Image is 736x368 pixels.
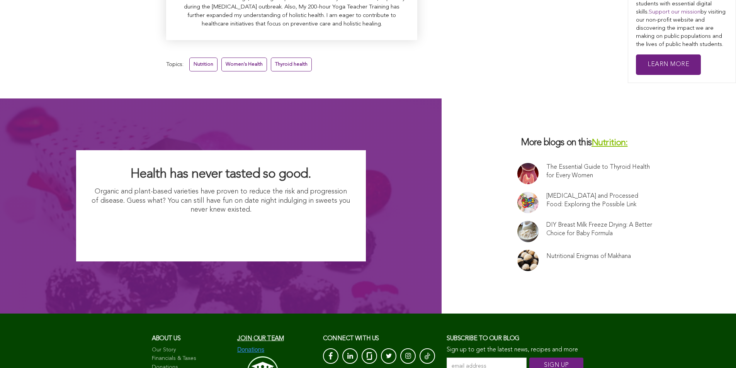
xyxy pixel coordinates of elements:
span: Topics: [166,59,184,70]
a: The Essential Guide to Thyroid Health for Every Women [546,163,654,180]
a: Women's Health [221,58,267,71]
a: Join our team [237,336,284,342]
img: I Want Organic Shopping For Less [145,218,297,246]
a: Financials & Taxes [152,355,230,363]
a: DIY Breast Milk Freeze Drying: A Better Choice for Baby Formula [546,221,654,238]
span: CONNECT with us [323,336,379,342]
a: Nutrition [189,58,218,71]
a: Nutrition: [592,139,628,148]
a: Nutritional Enigmas of Makhana [546,252,631,261]
img: Donations [237,346,264,353]
h2: Health has never tasted so good. [92,166,350,183]
h3: More blogs on this [517,137,660,149]
p: Sign up to get the latest news, recipes and more [447,346,584,354]
a: [MEDICAL_DATA] and Processed Food: Exploring the Possible Link [546,192,654,209]
img: glassdoor_White [367,352,372,360]
a: Learn More [636,54,701,75]
a: Our Story [152,346,230,354]
span: About us [152,336,181,342]
img: Tik-Tok-Icon [425,352,430,360]
a: Thyroid health [271,58,312,71]
h3: Subscribe to our blog [447,333,584,344]
p: Organic and plant-based varieties have proven to reduce the risk and progression of disease. Gues... [92,187,350,214]
iframe: Chat Widget [697,331,736,368]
